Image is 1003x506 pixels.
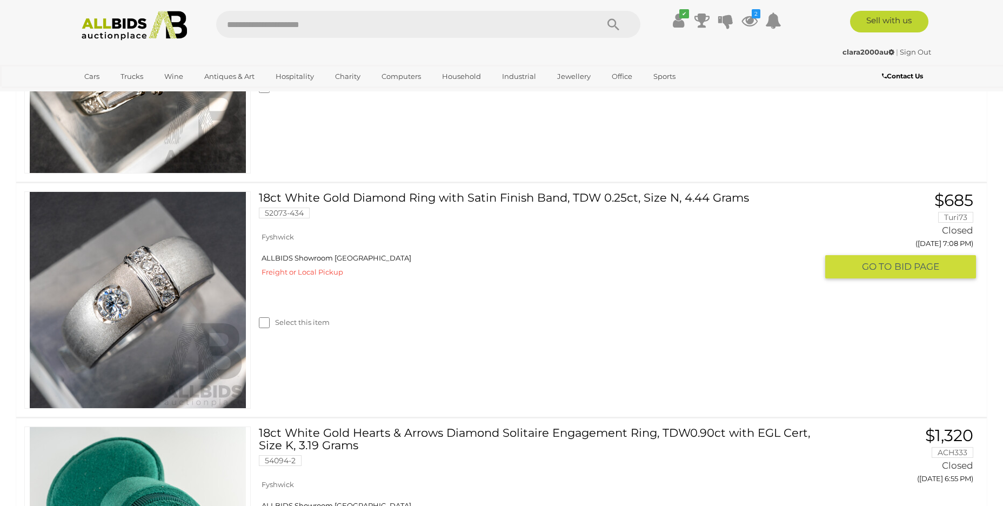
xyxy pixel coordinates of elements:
a: clara2000au [842,48,896,56]
a: Jewellery [550,68,598,85]
a: $685 Turi73 Closed ([DATE] 7:08 PM) GO TOBID PAGE [833,191,976,279]
a: Wine [157,68,190,85]
a: 18ct White Gold Diamond Ring with Satin Finish Band, TDW 0.25ct, Size N, 4.44 Grams 52073-434 [267,191,817,227]
a: 18ct White Gold Hearts & Arrows Diamond Solitaire Engagement Ring, TDW0.90ct with EGL Cert, Size ... [267,427,817,474]
a: [GEOGRAPHIC_DATA] [77,85,168,103]
span: $1,320 [925,425,973,445]
a: ✔ [670,11,686,30]
a: Contact Us [882,70,926,82]
button: GO TOBID PAGE [825,255,976,278]
span: BID PAGE [894,261,939,273]
a: Charity [328,68,367,85]
i: ✔ [679,9,689,18]
a: Cars [77,68,106,85]
img: Allbids.com.au [76,11,193,41]
strong: clara2000au [842,48,894,56]
a: Sports [646,68,683,85]
a: Household [435,68,488,85]
a: Office [605,68,639,85]
img: 52073-434a.JPG [30,192,246,408]
a: Industrial [495,68,543,85]
span: $685 [934,190,973,210]
a: $1,320 ACH333 Closed ([DATE] 6:55 PM) [833,427,976,489]
a: Antiques & Art [197,68,262,85]
button: Search [586,11,640,38]
a: Computers [375,68,428,85]
a: Sign Out [900,48,931,56]
a: Hospitality [269,68,321,85]
label: Select this item [259,317,330,328]
i: 2 [752,9,760,18]
a: Sell with us [850,11,928,32]
span: GO TO [862,261,894,273]
a: Trucks [113,68,150,85]
b: Contact Us [882,72,923,80]
a: 2 [741,11,758,30]
span: | [896,48,898,56]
